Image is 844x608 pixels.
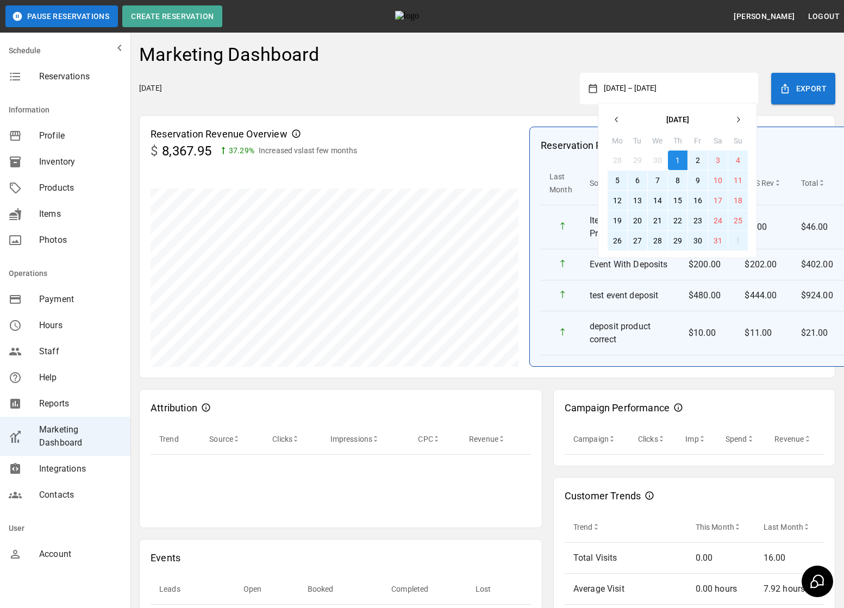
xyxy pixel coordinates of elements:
[151,550,180,565] p: Events
[39,70,122,83] span: Reservations
[565,424,824,455] table: sticky table
[409,424,460,455] th: CPC
[647,135,667,151] th: We
[745,258,783,271] p: $202.00
[565,488,641,503] p: Customer Trends
[581,161,680,205] th: Source
[766,424,824,455] th: Revenue
[689,258,727,271] p: $200.00
[39,423,122,449] span: Marketing Dashboard
[235,574,299,605] th: Open
[259,145,358,156] p: Increased vs last few months
[608,191,627,210] button: 12 May 2025
[460,424,531,455] th: Revenue
[708,151,728,170] button: 3 May 2025
[39,462,122,475] span: Integrations
[696,551,746,565] p: 0.00
[771,73,835,104] button: Export
[728,171,748,190] button: 11 May 2025
[728,211,748,230] button: 25 May 2025
[39,371,122,384] span: Help
[801,258,840,271] p: $402.00
[708,171,728,190] button: 10 May 2025
[565,424,629,455] th: Campaign
[39,319,122,332] span: Hours
[668,231,687,250] button: 29 May 2025
[541,138,686,153] p: Reservation Revenue Breakdown
[608,151,627,170] button: 28 April 2025
[764,582,815,596] p: 7.92 hours
[668,171,687,190] button: 8 May 2025
[708,191,728,210] button: 17 May 2025
[467,574,531,605] th: Lost
[764,551,815,565] p: 16.00
[139,43,320,66] h4: Marketing Dashboard
[688,151,708,170] button: 2 May 2025
[668,151,687,170] button: 1 May 2025
[674,403,683,412] svg: Campaign Performance
[383,574,467,605] th: Completed
[151,424,201,455] th: Trend
[322,424,410,455] th: Impressions
[708,231,728,250] button: 31 May 2025
[628,231,647,250] button: 27 May 2025
[745,221,783,234] p: $0.00
[801,327,840,340] p: $21.00
[728,151,748,170] button: 4 May 2025
[708,211,728,230] button: 24 May 2025
[608,171,627,190] button: 5 May 2025
[607,135,627,151] th: Mo
[696,582,746,596] p: 0.00 hours
[541,161,581,205] th: Last Month
[292,129,301,138] svg: Reservation Revenue Overview
[39,397,122,410] span: Reports
[39,345,122,358] span: Staff
[688,231,708,250] button: 30 May 2025
[745,327,783,340] p: $11.00
[573,582,678,596] p: Average Visit
[608,231,627,250] button: 26 May 2025
[122,5,222,27] button: Create Reservation
[162,141,211,161] p: 8,367.95
[590,214,671,240] p: Items Testing Product
[648,151,667,170] button: 30 April 2025
[139,83,162,94] p: [DATE]
[151,424,531,455] table: sticky table
[151,400,197,415] p: Attribution
[590,320,671,346] p: deposit product correct
[804,7,844,27] button: Logout
[729,7,799,27] button: [PERSON_NAME]
[598,103,757,258] div: [DATE] – [DATE]
[628,211,647,230] button: 20 May 2025
[628,191,647,210] button: 13 May 2025
[728,191,748,210] button: 18 May 2025
[755,512,824,543] th: Last Month
[590,289,671,302] p: test event deposit
[668,211,687,230] button: 22 May 2025
[39,129,122,142] span: Profile
[688,171,708,190] button: 9 May 2025
[264,424,321,455] th: Clicks
[688,211,708,230] button: 23 May 2025
[39,155,122,168] span: Inventory
[39,181,122,195] span: Products
[688,191,708,210] button: 16 May 2025
[645,491,654,500] svg: Customer Trends
[648,231,667,250] button: 28 May 2025
[708,135,728,151] th: Sa
[573,551,678,565] p: Total Visits
[687,135,708,151] th: Fr
[565,512,687,543] th: Trend
[629,424,677,455] th: Clicks
[597,79,749,98] button: [DATE] – [DATE]
[39,488,122,502] span: Contacts
[5,5,118,27] button: Pause Reservations
[151,574,235,605] th: Leads
[229,145,254,156] p: 37.29 %
[728,135,748,151] th: Su
[677,424,716,455] th: Imp
[745,289,783,302] p: $444.00
[648,171,667,190] button: 7 May 2025
[39,293,122,306] span: Payment
[590,258,671,271] p: Event With Deposits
